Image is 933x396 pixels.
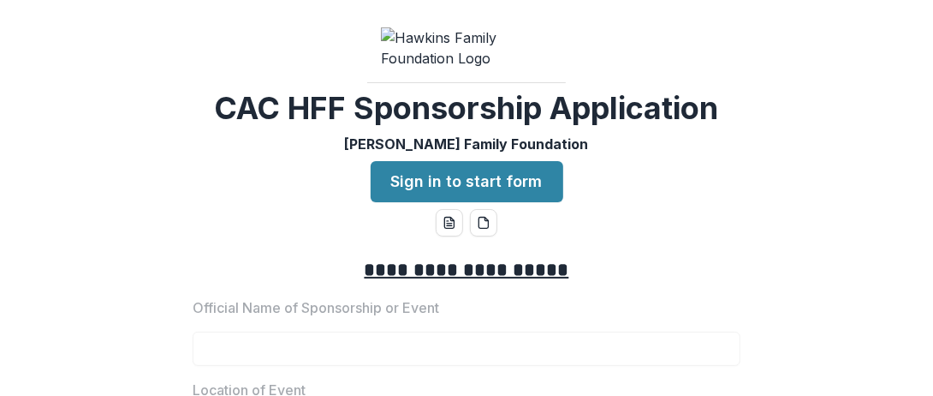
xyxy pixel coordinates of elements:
[436,209,463,237] button: word-download
[215,90,719,127] h2: CAC HFF Sponsorship Application
[345,134,589,154] p: [PERSON_NAME] Family Foundation
[470,209,497,237] button: pdf-download
[371,161,563,202] a: Sign in to start form
[381,27,552,69] img: Hawkins Family Foundation Logo
[193,297,439,318] p: Official Name of Sponsorship or Event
